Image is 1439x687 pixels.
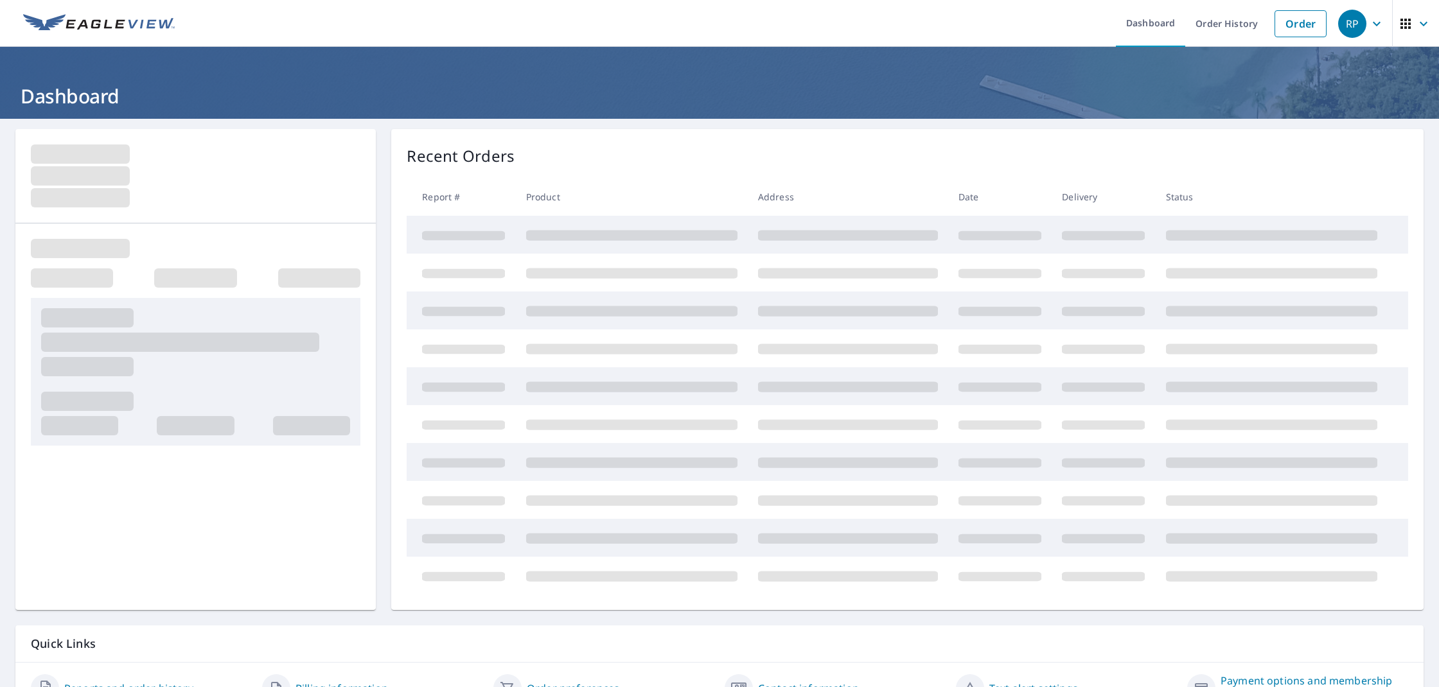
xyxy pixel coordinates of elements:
th: Delivery [1052,178,1155,216]
th: Product [516,178,748,216]
div: RP [1338,10,1366,38]
p: Quick Links [31,636,1408,652]
h1: Dashboard [15,83,1424,109]
a: Order [1275,10,1327,37]
p: Recent Orders [407,144,515,168]
th: Report # [407,178,515,216]
th: Status [1156,178,1388,216]
th: Date [948,178,1052,216]
th: Address [748,178,948,216]
img: EV Logo [23,14,175,33]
